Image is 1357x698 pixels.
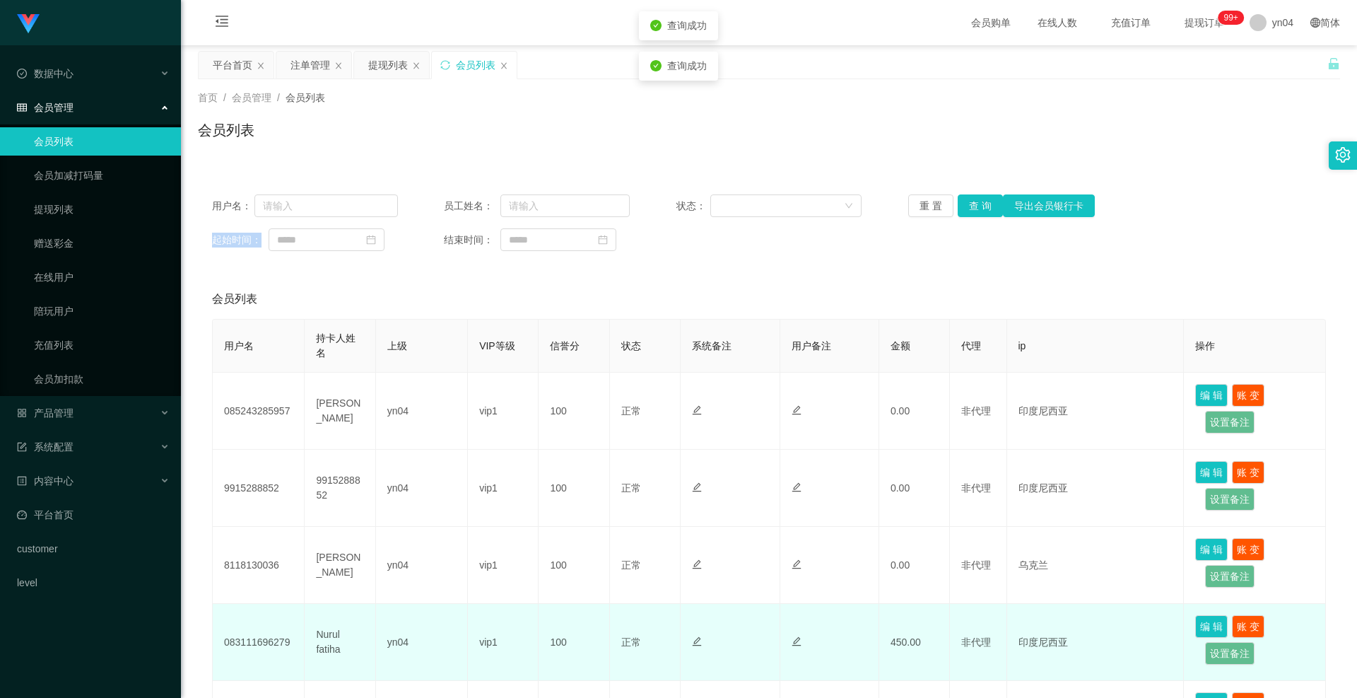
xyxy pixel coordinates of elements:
a: 提现列表 [34,195,170,223]
span: 持卡人姓名 [316,332,356,359]
i: 图标: profile [17,476,27,486]
a: customer [17,535,170,563]
td: 083111696279 [213,604,305,681]
span: 系统配置 [17,441,74,453]
span: 操作 [1195,340,1215,351]
div: 注单管理 [290,52,330,78]
button: 编 辑 [1195,538,1228,561]
td: 100 [539,450,609,527]
span: 代理 [961,340,981,351]
span: 会员管理 [17,102,74,113]
span: 充值订单 [1104,18,1158,28]
button: 账 变 [1232,461,1264,484]
td: 450.00 [879,604,950,681]
td: vip1 [468,373,539,450]
span: 查询成功 [667,60,707,71]
button: 账 变 [1232,538,1264,561]
button: 账 变 [1232,615,1264,638]
a: 在线用户 [34,263,170,291]
span: 系统备注 [692,340,732,351]
td: 9915288852 [213,450,305,527]
i: 图标: edit [792,559,801,569]
span: VIP等级 [479,340,515,351]
button: 查 询 [958,194,1003,217]
a: level [17,569,170,597]
button: 导出会员银行卡 [1003,194,1095,217]
i: 图标: close [412,62,421,70]
input: 请输入 [500,194,630,217]
span: 会员列表 [212,291,257,308]
div: 平台首页 [213,52,252,78]
span: 状态 [621,340,641,351]
a: 会员列表 [34,127,170,156]
i: icon: check-circle [650,60,662,71]
span: 上级 [387,340,407,351]
td: 100 [539,604,609,681]
span: 非代理 [961,636,991,648]
i: 图标: menu-fold [198,1,246,46]
i: 图标: close [257,62,265,70]
i: 图标: setting [1335,147,1351,163]
td: yn04 [376,527,468,604]
td: [PERSON_NAME] [305,527,375,604]
i: 图标: unlock [1327,57,1340,70]
i: 图标: edit [792,636,801,646]
td: 0.00 [879,450,950,527]
span: 金额 [891,340,910,351]
span: 正常 [621,559,641,571]
span: 结束时间： [444,233,500,248]
td: Nurul fatiha [305,604,375,681]
button: 设置备注 [1205,642,1255,665]
a: 图标: dashboard平台首页 [17,501,170,529]
i: 图标: table [17,103,27,112]
span: 非代理 [961,405,991,417]
i: 图标: global [1310,18,1320,28]
td: 085243285957 [213,373,305,450]
i: 图标: edit [692,636,702,646]
td: 100 [539,373,609,450]
i: 图标: edit [792,482,801,492]
a: 赠送彩金 [34,229,170,257]
i: 图标: appstore-o [17,408,27,418]
span: ip [1018,340,1026,351]
a: 会员加扣款 [34,365,170,393]
td: yn04 [376,450,468,527]
span: 正常 [621,482,641,494]
td: 乌克兰 [1007,527,1185,604]
td: vip1 [468,527,539,604]
button: 账 变 [1232,384,1264,407]
td: 印度尼西亚 [1007,450,1185,527]
span: 内容中心 [17,475,74,487]
button: 编 辑 [1195,461,1228,484]
span: 提现订单 [1177,18,1231,28]
td: yn04 [376,604,468,681]
i: 图标: calendar [366,235,376,245]
i: 图标: close [334,62,343,70]
button: 编 辑 [1195,384,1228,407]
td: [PERSON_NAME] [305,373,375,450]
span: 非代理 [961,559,991,571]
td: 0.00 [879,527,950,604]
span: 状态： [676,199,711,214]
span: 会员列表 [286,92,325,103]
td: 9915288852 [305,450,375,527]
i: 图标: sync [440,60,450,70]
div: 会员列表 [456,52,495,78]
span: 起始时间： [212,233,269,248]
td: 100 [539,527,609,604]
td: 印度尼西亚 [1007,604,1185,681]
span: 用户名： [212,199,254,214]
i: 图标: form [17,442,27,452]
button: 编 辑 [1195,615,1228,638]
a: 充值列表 [34,331,170,359]
button: 重 置 [908,194,953,217]
span: 数据中心 [17,68,74,79]
i: icon: check-circle [650,20,662,31]
span: 员工姓名： [444,199,500,214]
input: 请输入 [254,194,398,217]
img: logo.9652507e.png [17,14,40,34]
a: 会员加减打码量 [34,161,170,190]
a: 陪玩用户 [34,297,170,325]
span: 用户备注 [792,340,831,351]
div: 提现列表 [368,52,408,78]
